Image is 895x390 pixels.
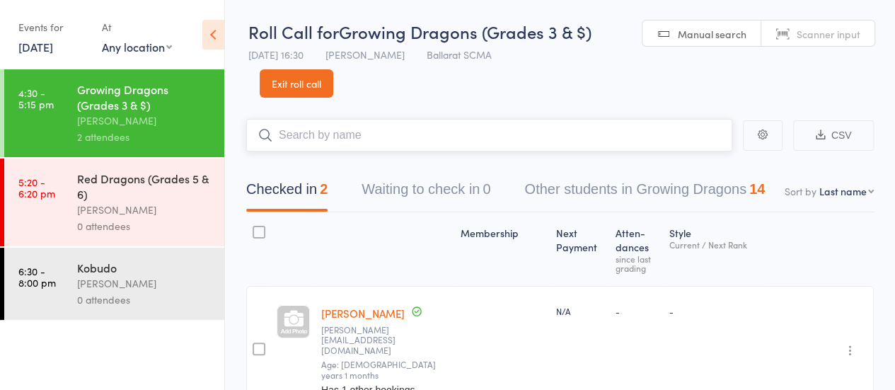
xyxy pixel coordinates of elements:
div: 0 attendees [77,218,212,234]
div: 0 [483,181,490,197]
span: Growing Dragons (Grades 3 & $) [339,20,591,43]
div: Events for [18,16,88,39]
button: Waiting to check in0 [362,174,490,212]
div: 2 [320,181,328,197]
span: Ballarat SCMA [427,47,492,62]
div: Any location [102,39,172,55]
a: 5:20 -6:20 pmRed Dragons (Grades 5 & 6)[PERSON_NAME]0 attendees [4,159,224,246]
time: 6:30 - 8:00 pm [18,265,56,288]
div: Last name [819,184,867,198]
div: Next Payment [550,219,609,280]
div: [PERSON_NAME] [77,275,212,292]
div: N/A [556,305,604,317]
div: Style [664,219,766,280]
div: Membership [455,219,550,280]
time: 4:30 - 5:15 pm [18,87,54,110]
div: Atten­dances [609,219,664,280]
span: Scanner input [797,27,860,41]
div: 0 attendees [77,292,212,308]
div: 14 [749,181,765,197]
a: 4:30 -5:15 pmGrowing Dragons (Grades 3 & $)[PERSON_NAME]2 attendees [4,69,224,157]
div: Growing Dragons (Grades 3 & $) [77,81,212,113]
div: 2 attendees [77,129,212,145]
input: Search by name [246,119,732,151]
button: CSV [793,120,874,151]
span: [DATE] 16:30 [248,47,304,62]
div: - [669,305,760,317]
a: Exit roll call [260,69,333,98]
button: Checked in2 [246,174,328,212]
div: At [102,16,172,39]
span: Manual search [678,27,746,41]
a: [DATE] [18,39,53,55]
span: [PERSON_NAME] [325,47,405,62]
button: Other students in Growing Dragons14 [524,174,765,212]
div: [PERSON_NAME] [77,113,212,129]
span: Roll Call for [248,20,339,43]
div: Current / Next Rank [669,240,760,249]
div: Kobudo [77,260,212,275]
a: [PERSON_NAME] [321,306,405,321]
div: - [615,305,658,317]
small: gallina.1988@gmail.com [321,325,449,355]
a: 6:30 -8:00 pmKobudo[PERSON_NAME]0 attendees [4,248,224,320]
div: Red Dragons (Grades 5 & 6) [77,171,212,202]
time: 5:20 - 6:20 pm [18,176,55,199]
div: [PERSON_NAME] [77,202,212,218]
div: since last grading [615,254,658,273]
label: Sort by [785,184,816,198]
span: Age: [DEMOGRAPHIC_DATA] years 1 months [321,358,436,380]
